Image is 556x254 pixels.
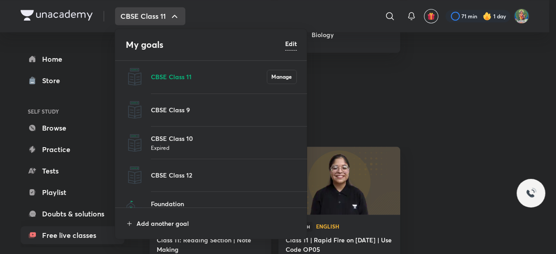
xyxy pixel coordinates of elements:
[151,199,297,208] p: Foundation
[267,70,297,84] button: Manage
[285,39,297,48] h6: Edit
[151,170,297,180] p: CBSE Class 12
[126,101,144,119] img: CBSE Class 9
[151,134,297,143] p: CBSE Class 10
[137,219,297,228] p: Add another goal
[126,166,144,184] img: CBSE Class 12
[126,38,285,51] h4: My goals
[126,199,144,217] img: Foundation
[151,143,297,152] p: Expired
[151,105,297,114] p: CBSE Class 9
[126,68,144,86] img: CBSE Class 11
[151,72,267,81] p: CBSE Class 11
[126,134,144,152] img: CBSE Class 10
